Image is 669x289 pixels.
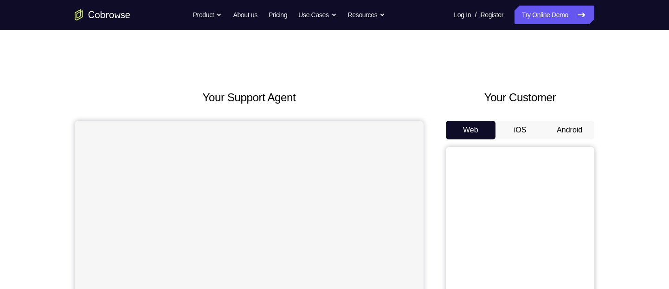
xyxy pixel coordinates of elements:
[454,6,471,24] a: Log In
[298,6,336,24] button: Use Cases
[495,121,545,139] button: iOS
[515,6,594,24] a: Try Online Demo
[481,6,503,24] a: Register
[269,6,287,24] a: Pricing
[545,121,594,139] button: Android
[475,9,476,20] span: /
[233,6,257,24] a: About us
[75,89,424,106] h2: Your Support Agent
[193,6,222,24] button: Product
[348,6,386,24] button: Resources
[75,9,130,20] a: Go to the home page
[446,89,594,106] h2: Your Customer
[446,121,495,139] button: Web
